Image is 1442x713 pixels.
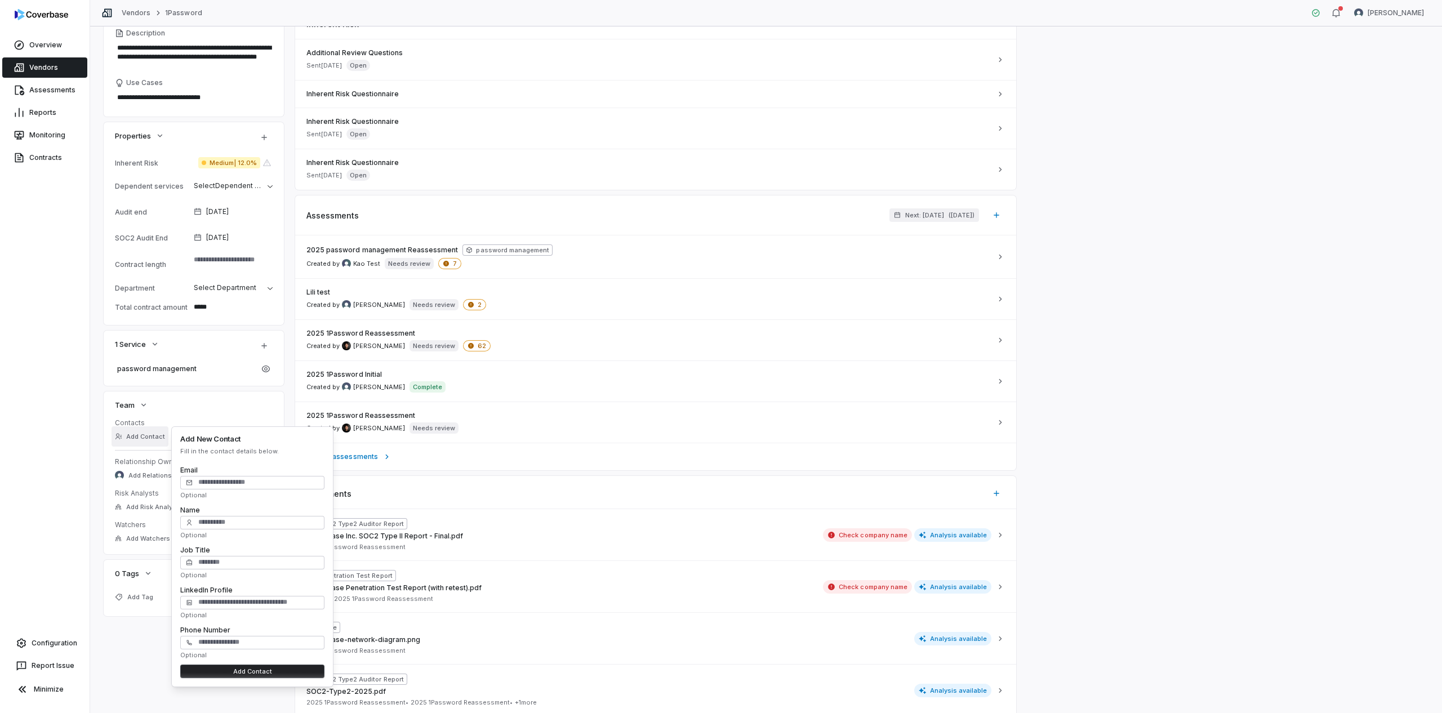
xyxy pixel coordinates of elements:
[342,382,351,391] img: Lili Jiang avatar
[342,259,351,268] img: Kao Test avatar
[180,611,207,619] span: Optional
[115,361,257,377] a: password management
[353,342,405,350] span: [PERSON_NAME]
[306,635,420,644] span: Coverbase-network-diagram.png
[914,632,992,645] span: Analysis available
[295,108,1016,149] a: Inherent Risk QuestionnaireSent[DATE]Open
[306,246,458,255] span: 2025 password management Reassessment
[126,78,163,87] span: Use Cases
[306,130,342,139] span: Sent [DATE]
[1368,8,1424,17] span: [PERSON_NAME]
[306,288,330,297] span: Lili test
[126,503,183,511] span: Add Risk Analysts
[889,208,979,222] button: Next: [DATE]([DATE])
[306,329,415,338] span: 2025 1Password Reassessment
[413,424,455,433] p: Needs review
[2,80,87,100] a: Assessments
[112,426,168,447] button: Add Contact
[306,210,359,221] span: Assessments
[306,452,378,461] span: View all assessments
[5,633,85,653] a: Configuration
[180,586,233,594] label: LinkedIn Profile
[353,260,380,268] span: Kao Test
[194,181,283,190] span: Select Dependent services
[189,200,277,224] button: [DATE]
[413,300,455,309] p: Needs review
[411,698,513,707] span: 2025 1Password Reassessment
[115,339,146,349] span: 1 Service
[413,341,455,350] p: Needs review
[295,39,1016,80] a: Additional Review QuestionsSent[DATE]Open
[180,506,200,514] label: Name
[165,8,202,17] a: 1Password
[914,528,992,542] span: Analysis available
[306,48,991,57] span: Additional Review Questions
[1354,8,1363,17] img: Lili Jiang avatar
[295,402,1016,443] a: 2025 1Password ReassessmentCreated by Clarence Chio avatar[PERSON_NAME]Needs review
[115,131,151,141] span: Properties
[438,258,461,269] span: 7
[128,471,219,480] span: Add Relationship Owner Test
[342,341,351,350] img: Clarence Chio avatar
[115,260,189,269] div: Contract length
[117,364,255,373] span: password management
[306,171,342,180] span: Sent [DATE]
[306,382,405,391] span: Created by
[914,684,992,697] span: Analysis available
[342,424,351,433] img: Clarence Chio avatar
[180,665,324,678] button: Add Contact
[115,303,189,311] div: Total contract amount
[905,211,944,220] span: Next: [DATE]
[914,580,992,594] span: Analysis available
[126,29,165,38] span: Description
[295,319,1016,360] a: 2025 1Password ReassessmentCreated by Clarence Chio avatar[PERSON_NAME]Needs review62
[295,509,1016,560] button: SOC2 Type2 Auditor ReportCoverbase Inc. SOC2 Type II Report - Final.pdf2025 1Password Reassessmen...
[189,226,277,249] button: [DATE]
[115,489,273,498] dt: Risk Analysts
[306,424,405,433] span: Created by
[115,40,273,74] textarea: Description
[306,570,396,581] span: Penetration Test Report
[406,698,408,706] span: •
[112,395,152,415] button: Team
[295,235,1016,278] a: 2025 password management Reassessmentpassword managementCreated by Kao Test avatarKao TestNeeds r...
[463,299,486,310] span: 2
[115,457,273,466] dt: Relationship Owners
[115,418,273,427] dt: Contacts
[306,90,991,99] span: Inherent Risk Questionnaire
[127,593,153,601] span: Add Tag
[353,383,405,391] span: [PERSON_NAME]
[306,687,386,696] span: SOC2-Type2-2025.pdf
[180,651,207,659] span: Optional
[295,149,1016,190] a: Inherent Risk QuestionnaireSent[DATE]Open
[180,571,207,579] span: Optional
[115,208,189,216] div: Audit end
[115,568,139,578] span: 0 Tags
[306,583,482,592] span: Coverbase Penetration Test Report (with retest).pdf
[206,207,229,216] span: [DATE]
[306,543,406,551] span: 2025 1Password Reassessment
[2,148,87,168] a: Contracts
[353,424,405,433] span: [PERSON_NAME]
[112,587,157,607] button: Add Tag
[413,382,442,391] p: Complete
[334,595,433,603] span: 2025 1Password Reassessment
[295,560,1016,612] button: Penetration Test ReportCoverbase Penetration Test Report (with retest).pdfLili test•2025 1Passwor...
[115,90,273,105] textarea: Use Cases
[206,233,229,242] span: [DATE]
[115,159,194,167] div: Inherent Risk
[112,126,168,146] button: Properties
[306,341,405,350] span: Created by
[115,234,189,242] div: SOC2 Audit End
[342,300,351,309] img: Lili Jiang avatar
[2,125,87,145] a: Monitoring
[180,491,207,499] span: Optional
[949,211,974,220] span: ( [DATE] )
[295,278,1016,319] a: Lili testCreated by Lili Jiang avatar[PERSON_NAME]Needs review2
[515,698,537,707] span: + 1 more
[306,532,463,541] span: Coverbase Inc. SOC2 Type II Report - Final.pdf
[306,158,991,167] span: Inherent Risk Questionnaire
[306,518,407,529] span: SOC2 Type2 Auditor Report
[295,443,1016,470] a: View allassessments
[353,301,405,309] span: [PERSON_NAME]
